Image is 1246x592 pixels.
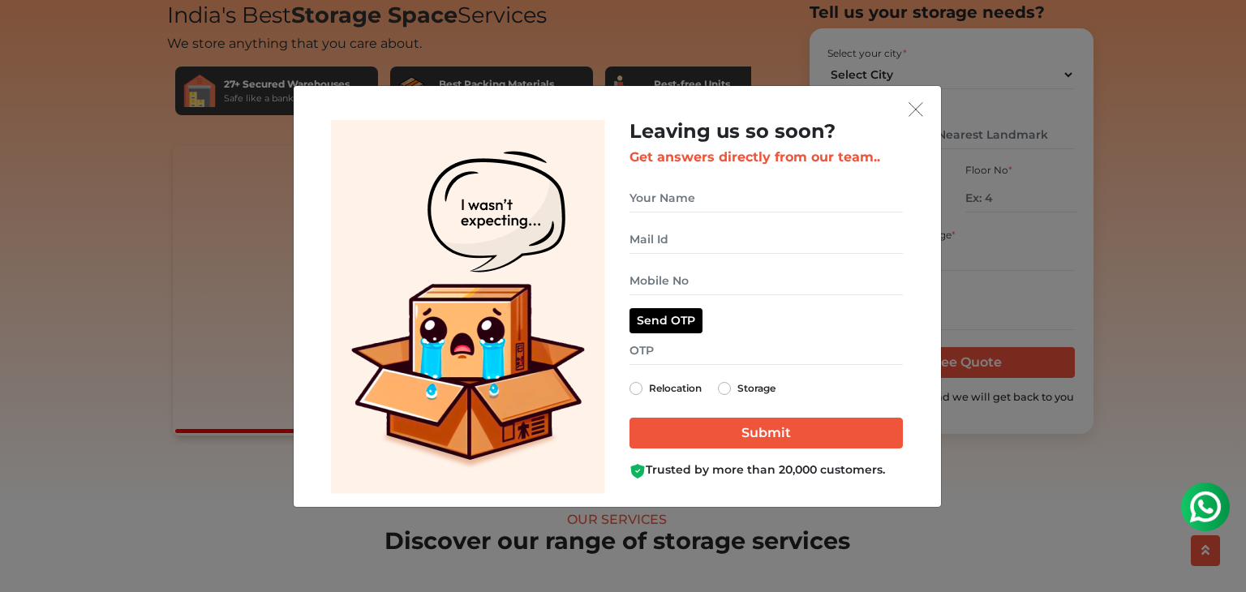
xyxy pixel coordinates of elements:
label: Storage [737,379,776,398]
img: exit [909,102,923,117]
label: Relocation [649,379,702,398]
img: Boxigo Customer Shield [629,463,646,479]
input: Mail Id [629,225,903,254]
input: Your Name [629,184,903,212]
h2: Leaving us so soon? [629,120,903,144]
input: Submit [629,418,903,448]
button: Send OTP [629,308,702,333]
img: whatsapp-icon.svg [16,16,49,49]
img: Lead Welcome Image [331,120,605,494]
h3: Get answers directly from our team.. [629,149,903,165]
div: Trusted by more than 20,000 customers. [629,461,903,478]
input: OTP [629,337,903,365]
input: Mobile No [629,267,903,295]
